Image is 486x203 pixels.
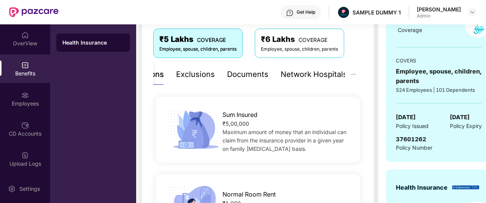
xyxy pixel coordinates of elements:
img: insurerLogo [452,185,479,190]
span: Policy Issued [396,122,429,130]
div: Health Insurance [396,183,448,192]
img: svg+xml;base64,PHN2ZyBpZD0iU2V0dGluZy0yMHgyMCIgeG1sbnM9Imh0dHA6Ly93d3cudzMub3JnLzIwMDAvc3ZnIiB3aW... [8,185,16,193]
button: ellipsis [345,64,362,85]
div: [PERSON_NAME] [417,6,461,13]
div: Health Insurance [62,39,124,46]
div: SAMPLE DUMMY 1 [353,9,401,16]
div: Employee, spouse, children, parents [261,46,338,53]
img: svg+xml;base64,PHN2ZyBpZD0iRHJvcGRvd24tMzJ4MzIiIHhtbG5zPSJodHRwOi8vd3d3LnczLm9yZy8yMDAwL3N2ZyIgd2... [469,9,475,15]
div: ₹6 Lakhs [261,34,338,45]
span: Normal Room Rent [222,190,276,199]
div: Employee, spouse, children, parents [159,46,237,53]
div: Exclusions [176,69,215,80]
img: svg+xml;base64,PHN2ZyBpZD0iVXBsb2FkX0xvZ3MiIGRhdGEtbmFtZT0iVXBsb2FkIExvZ3MiIHhtbG5zPSJodHRwOi8vd3... [21,152,29,159]
span: 37601262 [396,136,426,143]
div: ₹5 Lakhs [159,34,237,45]
span: COVERAGE [197,37,226,43]
span: Sum Insured [222,110,257,120]
div: Get Help [297,9,315,15]
div: COVERS [396,57,482,64]
span: Coverage [398,27,422,33]
span: [DATE] [450,113,470,122]
div: Admin [417,13,461,19]
img: Pazcare_Alternative_logo-01-01.png [338,7,349,18]
span: Policy Expiry [450,122,482,130]
span: Policy Number [396,144,432,151]
img: svg+xml;base64,PHN2ZyBpZD0iRW1wbG95ZWVzIiB4bWxucz0iaHR0cDovL3d3dy53My5vcmcvMjAwMC9zdmciIHdpZHRoPS... [21,91,29,99]
img: svg+xml;base64,PHN2ZyBpZD0iQ0RfQWNjb3VudHMiIGRhdGEtbmFtZT0iQ0QgQWNjb3VudHMiIHhtbG5zPSJodHRwOi8vd3... [21,121,29,129]
span: Maximum amount of money that an individual can claim from the insurance provider in a given year ... [222,129,346,152]
img: svg+xml;base64,PHN2ZyBpZD0iSG9tZSIgeG1sbnM9Imh0dHA6Ly93d3cudzMub3JnLzIwMDAvc3ZnIiB3aWR0aD0iMjAiIG... [21,31,29,39]
div: Settings [17,185,42,193]
div: Documents [227,69,268,80]
span: COVERAGE [299,37,327,43]
span: [DATE] [396,113,416,122]
img: New Pazcare Logo [9,7,59,17]
span: ellipsis [351,72,356,77]
img: svg+xml;base64,PHN2ZyBpZD0iQmVuZWZpdHMiIHhtbG5zPSJodHRwOi8vd3d3LnczLm9yZy8yMDAwL3N2ZyIgd2lkdGg9Ij... [21,61,29,69]
img: svg+xml;base64,PHN2ZyBpZD0iSGVscC0zMngzMiIgeG1sbnM9Imh0dHA6Ly93d3cudzMub3JnLzIwMDAvc3ZnIiB3aWR0aD... [286,9,294,17]
img: icon [165,108,227,151]
div: ₹5,00,000 [222,120,351,128]
div: Employee, spouse, children, parents [396,67,482,86]
div: Network Hospitals [281,69,347,80]
div: 524 Employees | 101 Dependents [396,86,482,94]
